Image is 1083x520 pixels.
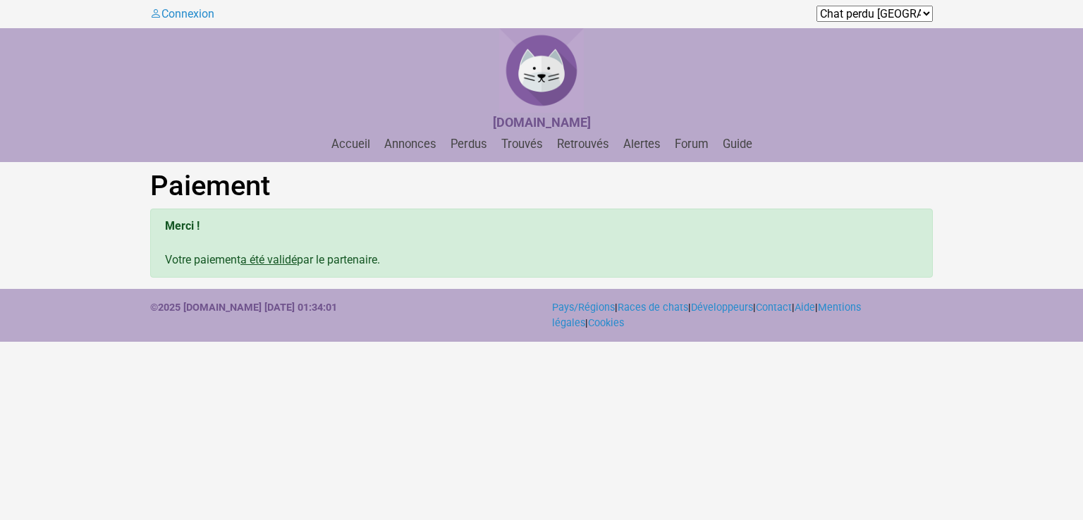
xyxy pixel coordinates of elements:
a: Alertes [618,137,666,151]
a: Guide [717,137,758,151]
a: Retrouvés [551,137,615,151]
a: Contact [756,302,792,314]
img: Chat Perdu Canada [499,28,584,113]
b: Merci ! [165,219,200,233]
a: Cookies [588,317,624,329]
div: Votre paiement par le partenaire. [150,209,933,278]
a: Perdus [445,137,493,151]
a: Trouvés [496,137,549,151]
strong: [DOMAIN_NAME] [493,115,591,130]
a: Accueil [326,137,376,151]
a: Aide [795,302,815,314]
a: Annonces [379,137,442,151]
a: Connexion [150,7,214,20]
strong: ©2025 [DOMAIN_NAME] [DATE] 01:34:01 [150,302,337,314]
a: Races de chats [618,302,688,314]
a: Développeurs [691,302,753,314]
a: [DOMAIN_NAME] [493,116,591,130]
a: Mentions légales [552,302,861,329]
u: a été validé [240,253,297,266]
a: Pays/Régions [552,302,615,314]
h1: Paiement [150,169,933,203]
div: | | | | | | [541,300,943,330]
a: Forum [669,137,714,151]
